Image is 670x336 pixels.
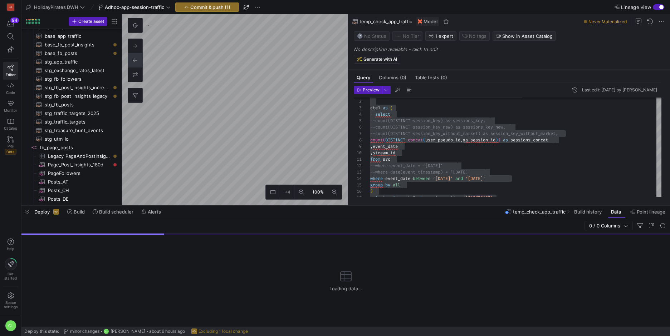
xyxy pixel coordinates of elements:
div: 7 [354,130,362,137]
span: Columns [379,75,406,80]
button: Build [64,206,88,218]
div: Press SPACE to select this row. [24,169,119,177]
span: Space settings [4,300,18,309]
a: stg_fb_post_insights_legacy​​​​​​​​​​ [24,92,119,100]
span: count [370,137,383,143]
button: Alerts [138,206,164,218]
span: --count(DISTINCT session_key) as sessions_key, [370,118,485,124]
button: Generate with AI [354,55,400,64]
span: Excluding 1 local change [199,329,248,334]
a: fb_page_posts​​​​​​​​ [24,143,119,152]
span: HolidayPirates DWH [34,4,78,10]
span: '[DATE]' [433,176,453,181]
div: Press SPACE to select this row. [24,152,119,160]
div: 9 [354,143,362,150]
span: Alerts [148,209,161,215]
button: 94 [3,17,18,30]
span: stg_treasure_hunt_events​​​​​​​​​​ [45,126,111,135]
span: temp_check_app_traffic [360,19,412,24]
span: new, [495,124,505,130]
span: from [393,195,403,201]
span: Show in Asset Catalog [502,33,553,39]
span: stream_id [373,150,395,156]
button: Point lineage [627,206,669,218]
div: Press SPACE to select this row. [24,177,119,186]
button: CL [3,318,18,333]
div: Press SPACE to select this row. [24,160,119,169]
span: base_app_traffic​​​​​​​​​​ [45,32,111,40]
span: stg_traffic_targets​​​​​​​​​​ [45,118,111,126]
div: 3 [354,105,362,111]
a: stg_app_traffic​​​​​​​​​​ [24,57,119,66]
span: Build [74,209,85,215]
span: Posts_CH​​​​​​​​​ [48,186,111,195]
span: Loading data... [329,286,362,291]
span: stg_fb_posts​​​​​​​​​​ [45,101,111,109]
button: Build history [571,206,606,218]
span: 0 / 0 Columns [589,223,623,229]
button: Getstarted [3,255,18,283]
span: Posts_AT​​​​​​​​​ [48,178,111,186]
span: by [385,182,390,188]
img: No status [357,33,363,39]
span: as [503,137,508,143]
span: ( [383,137,385,143]
span: Adhoc-app-session-traffic [105,4,164,10]
button: Data [608,206,626,218]
a: Monitor [3,97,18,115]
button: minor changesCL[PERSON_NAME]about 6 hours ago [62,327,187,336]
span: Generate with AI [363,57,397,62]
button: Excluding 1 local change [190,327,250,336]
span: , [370,144,373,149]
a: Editor [3,62,18,80]
a: Posts_CH​​​​​​​​​ [24,186,119,195]
span: about 6 hours ago [149,329,185,334]
a: Posts_DE​​​​​​​​​ [24,195,119,203]
span: Page_Post_Insights_180d​​​​​​​​​ [48,161,111,169]
div: 4 [354,111,362,117]
div: Press SPACE to select this row. [24,40,119,49]
div: Press SPACE to select this row. [24,49,119,57]
div: Press SPACE to select this row. [24,126,119,135]
span: , [460,137,463,143]
span: stg_traffic_targets_2025​​​​​​​​​​ [45,109,111,117]
button: 1 expert [425,31,456,41]
span: sessions_concat [510,137,548,143]
span: ga_session_id [463,137,495,143]
div: 13 [354,169,362,175]
span: stg_fb_followers​​​​​​​​​​ [45,75,111,83]
span: 1 expert [435,33,453,39]
div: Press SPACE to select this row. [24,203,119,212]
div: Press SPACE to select this row. [24,195,119,203]
a: PRsBeta [3,133,18,157]
span: Deploy this state: [24,329,59,334]
div: Press SPACE to select this row. [24,109,119,117]
div: Last edit: [DATE] by [PERSON_NAME] [582,87,657,92]
button: Create asset [69,17,107,26]
span: Legacy_PageAndPostInsights​​​​​​​​​ [48,152,111,160]
button: No tags [459,31,490,41]
span: Build scheduler [99,209,133,215]
span: event_date [373,144,398,149]
a: stg_treasure_hunt_events​​​​​​​​​​ [24,126,119,135]
span: --where date(event_timestamp) = '[DATE]' [370,169,470,175]
span: select [370,195,385,201]
span: Never Materialized [588,19,627,24]
span: Table tests [415,75,447,80]
span: base_fb_posts​​​​​​​​​​ [45,49,111,57]
div: 8 [354,137,362,143]
span: Editor [6,72,16,77]
span: Posts_ES​​​​​​​​​ [48,204,111,212]
span: Help [6,246,15,251]
span: Commit & push (1) [190,4,230,10]
div: 12 [354,162,362,169]
span: where [370,176,383,181]
span: No Status [357,33,386,39]
button: HolidayPirates DWH [24,2,87,12]
span: stg_utm_io​​​​​​​​​​ [45,135,111,143]
div: Press SPACE to select this row. [24,100,119,109]
div: 16 [354,188,362,195]
span: = [458,195,460,201]
a: stg_utm_io​​​​​​​​​​ [24,135,119,143]
button: 0 / 0 Columns [585,221,633,230]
